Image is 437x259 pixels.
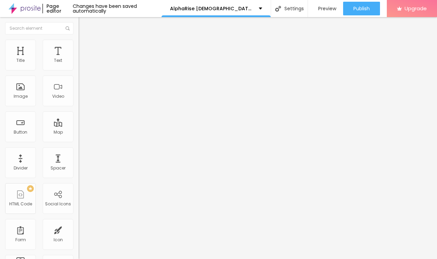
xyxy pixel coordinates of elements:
button: Publish [343,2,380,15]
div: Image [14,94,28,99]
img: Icone [66,26,70,30]
div: Title [16,58,25,63]
iframe: Editor [79,17,437,259]
div: Spacer [51,166,66,171]
input: Search element [5,22,73,35]
div: Form [15,237,26,242]
div: Button [14,130,27,135]
span: Publish [353,6,370,11]
button: Preview [308,2,343,15]
span: Upgrade [405,5,427,11]
div: Changes have been saved automatically [73,4,161,13]
div: Page editor [42,4,72,13]
div: Text [54,58,62,63]
div: Map [54,130,63,135]
div: Video [52,94,64,99]
p: AlphaRise [DEMOGRAPHIC_DATA][MEDICAL_DATA] [170,6,254,11]
div: Divider [14,166,28,171]
img: Icone [275,6,281,12]
div: Icon [54,237,63,242]
span: Preview [318,6,336,11]
div: Social Icons [45,202,71,206]
div: HTML Code [9,202,32,206]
